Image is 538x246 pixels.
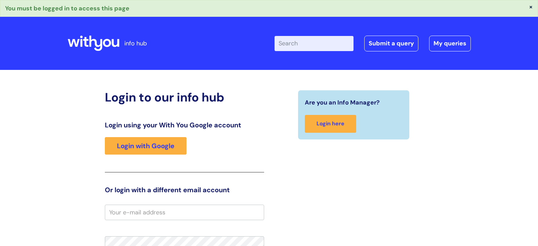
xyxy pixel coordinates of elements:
h2: Login to our info hub [105,90,264,105]
a: Submit a query [364,36,418,51]
h3: Login using your With You Google account [105,121,264,129]
span: Are you an Info Manager? [305,97,380,108]
a: Login with Google [105,137,187,155]
a: Login here [305,115,356,133]
input: Search [275,36,354,51]
a: My queries [429,36,471,51]
p: info hub [124,38,147,49]
button: × [529,4,533,10]
h3: Or login with a different email account [105,186,264,194]
input: Your e-mail address [105,205,264,220]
